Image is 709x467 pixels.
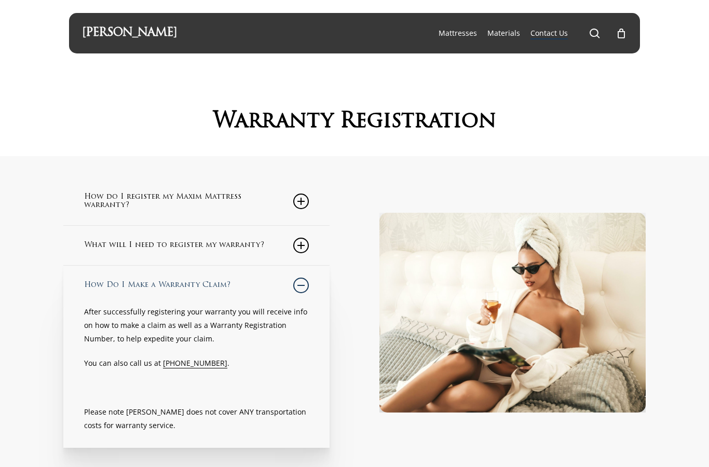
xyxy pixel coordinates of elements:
p: Please note [PERSON_NAME] does not cover ANY transportation costs for warranty service. [84,405,309,432]
a: Mattresses [439,28,477,38]
h3: Warranty Registration [125,110,584,133]
a: Contact Us [530,28,568,38]
a: What will I need to register my warranty? [84,226,309,265]
nav: Main Menu [433,13,627,53]
a: How do I register my Maxim Mattress warranty? [84,177,309,225]
a: Cart [616,28,627,39]
a: Materials [487,28,520,38]
a: How Do I Make a Warranty Claim? [84,266,309,305]
a: [PERSON_NAME] [82,28,177,39]
p: After successfully registering your warranty you will receive info on how to make a claim as well... [84,305,309,356]
p: You can also call us at . [84,356,309,381]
